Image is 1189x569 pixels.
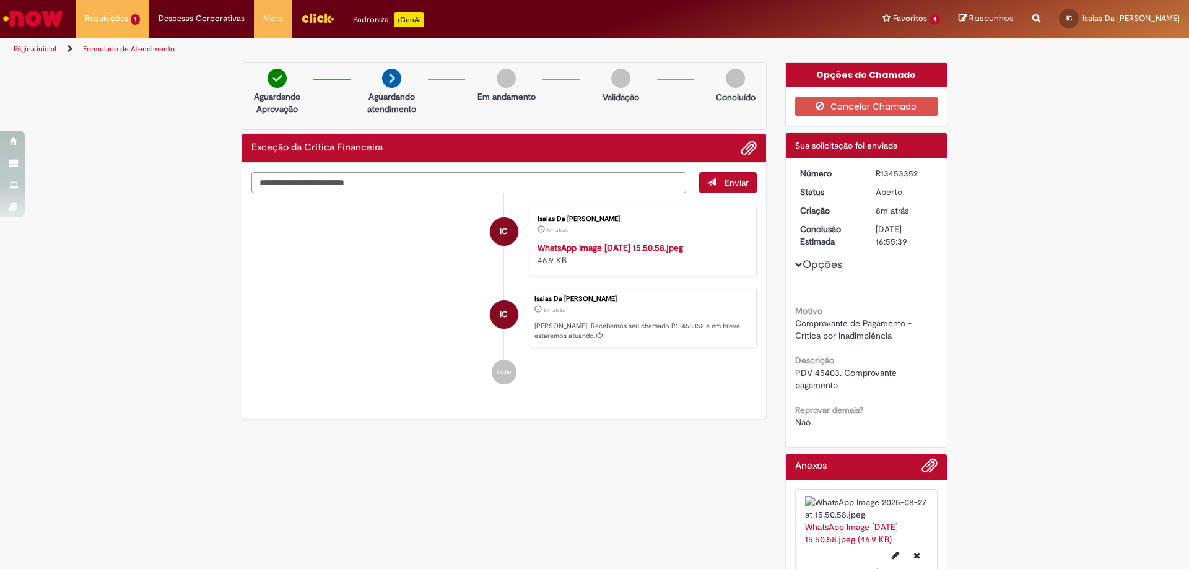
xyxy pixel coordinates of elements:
span: PDV 45403. Comprovante pagamento [795,367,899,391]
time: 27/08/2025 15:55:35 [876,205,908,216]
dt: Conclusão Estimada [791,223,867,248]
span: Sua solicitação foi enviada [795,140,897,151]
ul: Trilhas de página [9,38,783,61]
p: Em andamento [477,90,536,103]
h2: Exceção da Crítica Financeira Histórico de tíquete [251,142,383,154]
p: Validação [603,91,639,103]
a: Formulário de Atendimento [83,44,175,54]
span: 8m atrás [544,306,565,314]
b: Descrição [795,355,834,366]
button: Excluir WhatsApp Image 2025-08-27 at 15.50.58.jpeg [906,545,928,565]
span: 4 [930,14,940,25]
span: IC [500,300,508,329]
a: WhatsApp Image [DATE] 15.50.58.jpeg [538,242,683,253]
h2: Anexos [795,461,827,472]
ul: Histórico de tíquete [251,193,757,397]
p: [PERSON_NAME]! Recebemos seu chamado R13453352 e em breve estaremos atuando. [534,321,750,341]
img: img-circle-grey.png [611,69,630,88]
span: More [263,12,282,25]
span: Despesas Corporativas [159,12,245,25]
button: Enviar [699,172,757,193]
span: IC [1066,14,1072,22]
a: WhatsApp Image [DATE] 15.50.58.jpeg (46.9 KB) [805,521,898,545]
div: Aberto [876,186,933,198]
img: arrow-next.png [382,69,401,88]
li: Isaias Da Conceicao Carvalho [251,289,757,348]
button: Editar nome de arquivo WhatsApp Image 2025-08-27 at 15.50.58.jpeg [884,545,907,565]
span: Rascunhos [969,12,1014,24]
img: click_logo_yellow_360x200.png [301,9,334,27]
button: Adicionar anexos [741,140,757,156]
span: Favoritos [893,12,927,25]
dt: Número [791,167,867,180]
span: 8m atrás [876,205,908,216]
span: Requisições [85,12,128,25]
span: Isaias Da [PERSON_NAME] [1082,13,1180,24]
span: Comprovante de Pagamento - Crítica por Inadimplência [795,318,914,341]
span: Não [795,417,811,428]
span: Enviar [725,177,749,188]
div: Isaias Da Conceicao Carvalho [490,300,518,329]
img: ServiceNow [1,6,65,31]
a: Rascunhos [959,13,1014,25]
img: img-circle-grey.png [726,69,745,88]
p: Aguardando Aprovação [247,90,307,115]
div: 46.9 KB [538,241,744,266]
div: [DATE] 16:55:39 [876,223,933,248]
button: Cancelar Chamado [795,97,938,116]
span: IC [500,217,508,246]
dt: Criação [791,204,867,217]
time: 27/08/2025 15:55:32 [547,227,568,234]
p: +GenAi [394,12,424,27]
a: Página inicial [14,44,56,54]
span: 8m atrás [547,227,568,234]
textarea: Digite sua mensagem aqui... [251,172,686,193]
time: 27/08/2025 15:55:35 [544,306,565,314]
b: Motivo [795,305,822,316]
img: img-circle-grey.png [497,69,516,88]
img: WhatsApp Image 2025-08-27 at 15.50.58.jpeg [805,496,928,521]
p: Concluído [716,91,756,103]
p: Aguardando atendimento [362,90,422,115]
div: Isaias Da Conceicao Carvalho [490,217,518,246]
div: Isaias Da [PERSON_NAME] [534,295,750,303]
div: R13453352 [876,167,933,180]
button: Adicionar anexos [921,458,938,480]
div: Isaias Da [PERSON_NAME] [538,215,744,223]
dt: Status [791,186,867,198]
div: Opções do Chamado [786,63,947,87]
span: 1 [131,14,140,25]
div: Padroniza [353,12,424,27]
b: Reprovar demais? [795,404,863,415]
img: check-circle-green.png [268,69,287,88]
div: 27/08/2025 15:55:35 [876,204,933,217]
